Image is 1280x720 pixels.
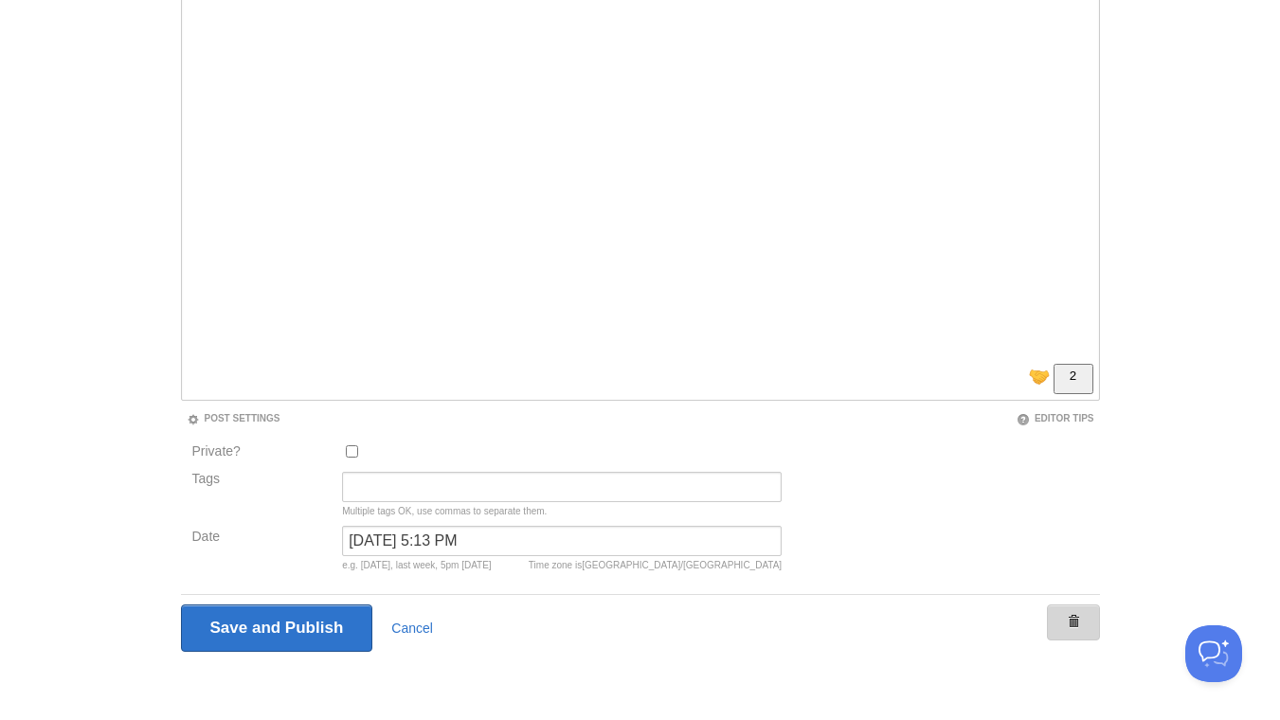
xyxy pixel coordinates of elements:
[1185,625,1242,682] iframe: Help Scout Beacon - Open
[181,604,373,652] input: Save and Publish
[192,530,332,548] label: Date
[192,444,332,462] label: Private?
[529,561,782,570] div: Time zone is
[187,472,337,485] label: Tags
[342,507,782,516] div: Multiple tags OK, use commas to separate them.
[391,621,433,636] a: Cancel
[187,413,280,423] a: Post Settings
[342,561,782,570] div: e.g. [DATE], last week, 5pm [DATE]
[582,560,782,570] span: [GEOGRAPHIC_DATA]/[GEOGRAPHIC_DATA]
[1017,413,1094,423] a: Editor Tips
